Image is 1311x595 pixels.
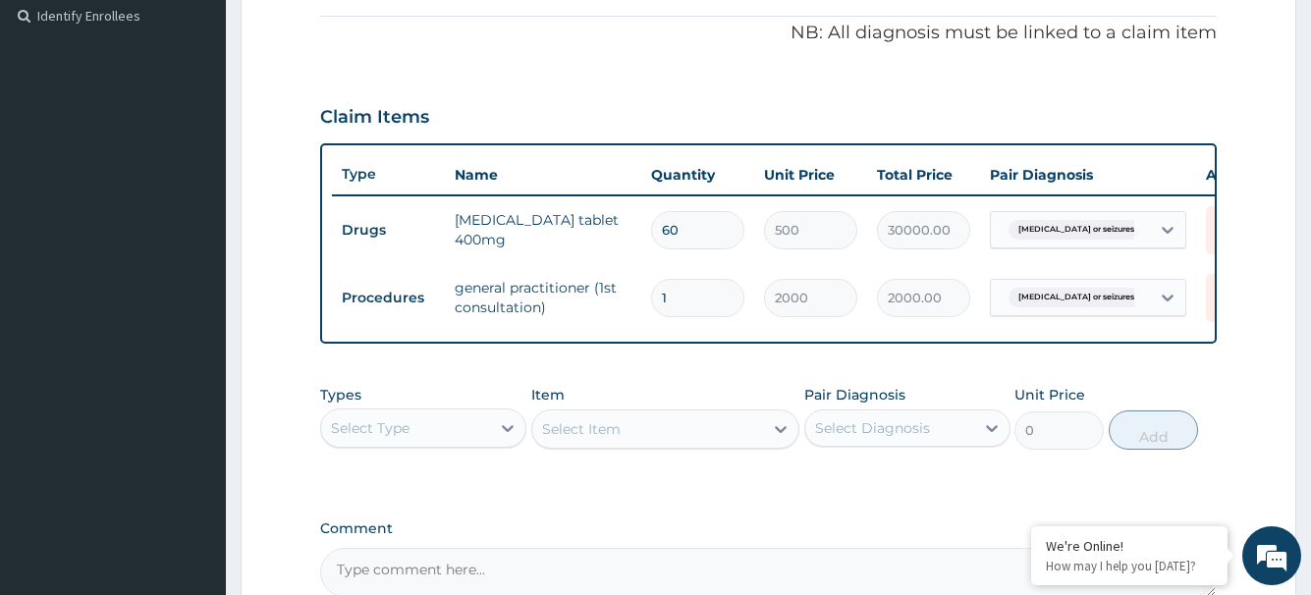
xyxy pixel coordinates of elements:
[331,418,410,438] div: Select Type
[1109,410,1198,450] button: Add
[1196,155,1294,194] th: Actions
[332,156,445,192] th: Type
[332,280,445,316] td: Procedures
[320,107,429,129] h3: Claim Items
[36,98,80,147] img: d_794563401_company_1708531726252_794563401
[445,268,641,327] td: general practitioner (1st consultation)
[641,155,754,194] th: Quantity
[1009,220,1187,240] span: [MEDICAL_DATA] or seizures, unspecif...
[114,175,271,373] span: We're online!
[1046,558,1213,574] p: How may I help you today?
[804,385,905,405] label: Pair Diagnosis
[10,391,374,460] textarea: Type your message and hit 'Enter'
[445,155,641,194] th: Name
[980,155,1196,194] th: Pair Diagnosis
[1046,537,1213,555] div: We're Online!
[332,212,445,248] td: Drugs
[815,418,930,438] div: Select Diagnosis
[1009,288,1187,307] span: [MEDICAL_DATA] or seizures, unspecif...
[320,387,361,404] label: Types
[445,200,641,259] td: [MEDICAL_DATA] tablet 400mg
[320,21,1216,46] p: NB: All diagnosis must be linked to a claim item
[102,110,330,135] div: Chat with us now
[531,385,565,405] label: Item
[754,155,867,194] th: Unit Price
[1014,385,1085,405] label: Unit Price
[320,520,1216,537] label: Comment
[867,155,980,194] th: Total Price
[322,10,369,57] div: Minimize live chat window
